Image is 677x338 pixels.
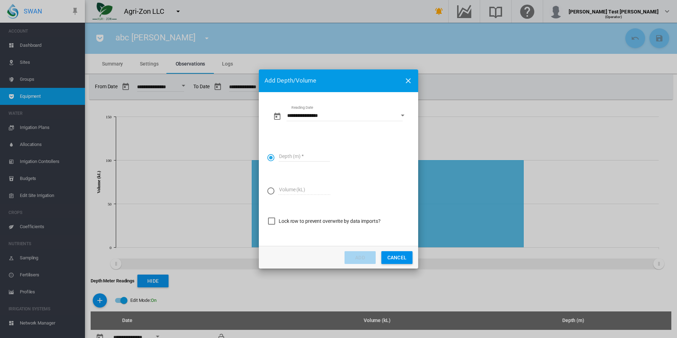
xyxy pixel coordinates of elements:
span: Add Depth/Volume [264,77,317,85]
md-dialog: Reading Date ... [259,69,418,269]
button: Add [345,251,376,264]
md-checkbox: Lock row to prevent overwrite by data imports? [268,218,380,225]
button: Cancel [381,251,413,264]
md-icon: icon-close [404,77,413,85]
button: md-calendar [270,109,284,124]
button: Open calendar [396,109,409,122]
div: Lock row to prevent overwrite by data imports? [279,218,380,225]
button: icon-close [401,74,415,88]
